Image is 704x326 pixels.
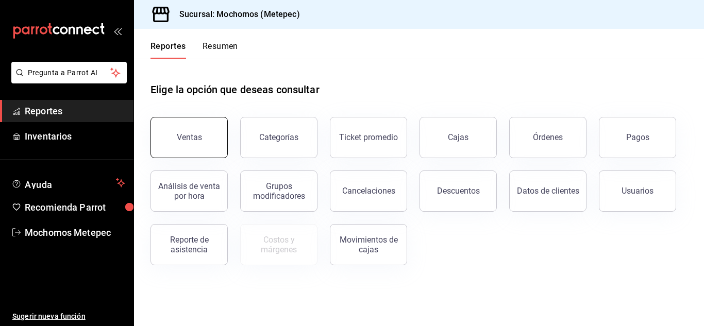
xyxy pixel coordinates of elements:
[247,181,311,201] div: Grupos modificadores
[150,224,228,265] button: Reporte de asistencia
[330,170,407,212] button: Cancelaciones
[25,129,125,143] span: Inventarios
[150,170,228,212] button: Análisis de venta por hora
[150,41,186,59] button: Reportes
[25,226,125,239] span: Mochomos Metepec
[622,186,653,196] div: Usuarios
[330,224,407,265] button: Movimientos de cajas
[599,170,676,212] button: Usuarios
[28,67,111,78] span: Pregunta a Parrot AI
[240,117,317,158] button: Categorías
[509,117,586,158] button: Órdenes
[150,117,228,158] button: Ventas
[177,132,202,142] div: Ventas
[171,8,300,21] h3: Sucursal: Mochomos (Metepec)
[7,75,127,85] a: Pregunta a Parrot AI
[420,170,497,212] button: Descuentos
[517,186,579,196] div: Datos de clientes
[626,132,649,142] div: Pagos
[11,62,127,83] button: Pregunta a Parrot AI
[150,41,238,59] div: navigation tabs
[420,117,497,158] a: Cajas
[157,235,221,254] div: Reporte de asistencia
[240,224,317,265] button: Contrata inventarios para ver este reporte
[113,27,122,35] button: open_drawer_menu
[599,117,676,158] button: Pagos
[25,200,125,214] span: Recomienda Parrot
[247,235,311,254] div: Costos y márgenes
[25,104,125,118] span: Reportes
[203,41,238,59] button: Resumen
[25,177,112,189] span: Ayuda
[437,186,480,196] div: Descuentos
[509,170,586,212] button: Datos de clientes
[240,170,317,212] button: Grupos modificadores
[337,235,400,254] div: Movimientos de cajas
[339,132,398,142] div: Ticket promedio
[330,117,407,158] button: Ticket promedio
[533,132,563,142] div: Órdenes
[12,311,125,322] span: Sugerir nueva función
[150,82,320,97] h1: Elige la opción que deseas consultar
[342,186,395,196] div: Cancelaciones
[259,132,298,142] div: Categorías
[448,131,469,144] div: Cajas
[157,181,221,201] div: Análisis de venta por hora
